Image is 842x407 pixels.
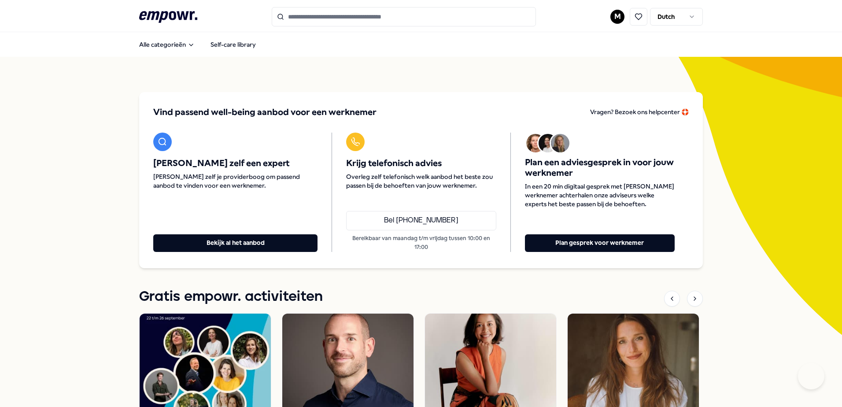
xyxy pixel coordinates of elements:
a: Self-care library [203,36,263,53]
button: Bekijk al het aanbod [153,234,318,252]
p: Bereikbaar van maandag t/m vrijdag tussen 10:00 en 17:00 [346,234,496,252]
span: [PERSON_NAME] zelf je providerboog om passend aanbod te vinden voor een werknemer. [153,172,318,190]
span: Vragen? Bezoek ons helpcenter 🛟 [590,108,689,115]
iframe: Help Scout Beacon - Open [798,363,824,389]
span: Krijg telefonisch advies [346,158,496,169]
a: Vragen? Bezoek ons helpcenter 🛟 [590,106,689,118]
span: Vind passend well-being aanbod voor een werknemer [153,106,377,118]
button: Plan gesprek voor werknemer [525,234,675,252]
a: Bel [PHONE_NUMBER] [346,211,496,230]
span: In een 20 min digitaal gesprek met [PERSON_NAME] werknemer achterhalen onze adviseurs welke exper... [525,182,675,208]
img: Avatar [526,134,545,152]
button: M [610,10,624,24]
button: Alle categorieën [132,36,202,53]
span: [PERSON_NAME] zelf een expert [153,158,318,169]
span: Overleg zelf telefonisch welk aanbod het beste zou passen bij de behoeften van jouw werknemer. [346,172,496,190]
img: Avatar [551,134,569,152]
input: Search for products, categories or subcategories [272,7,536,26]
nav: Main [132,36,263,53]
h1: Gratis empowr. activiteiten [139,286,323,308]
span: Plan een adviesgesprek in voor jouw werknemer [525,157,675,178]
img: Avatar [539,134,557,152]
